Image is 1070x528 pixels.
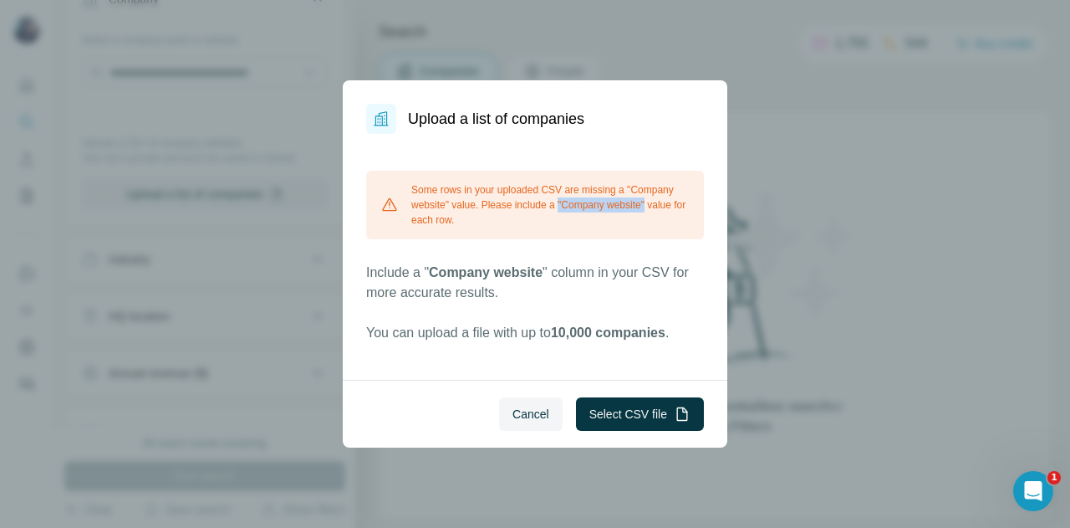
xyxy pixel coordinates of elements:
[1013,471,1053,511] iframe: Intercom live chat
[1047,471,1061,484] span: 1
[512,406,549,423] span: Cancel
[576,397,704,431] button: Select CSV file
[408,107,584,131] h1: Upload a list of companies
[366,263,704,303] p: Include a " " column in your CSV for more accurate results.
[366,323,704,343] p: You can upload a file with up to .
[366,171,704,239] div: Some rows in your uploaded CSV are missing a "Company website" value. Please include a "Company w...
[499,397,563,431] button: Cancel
[429,265,543,279] span: Company website
[551,326,665,340] span: 10,000 companies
